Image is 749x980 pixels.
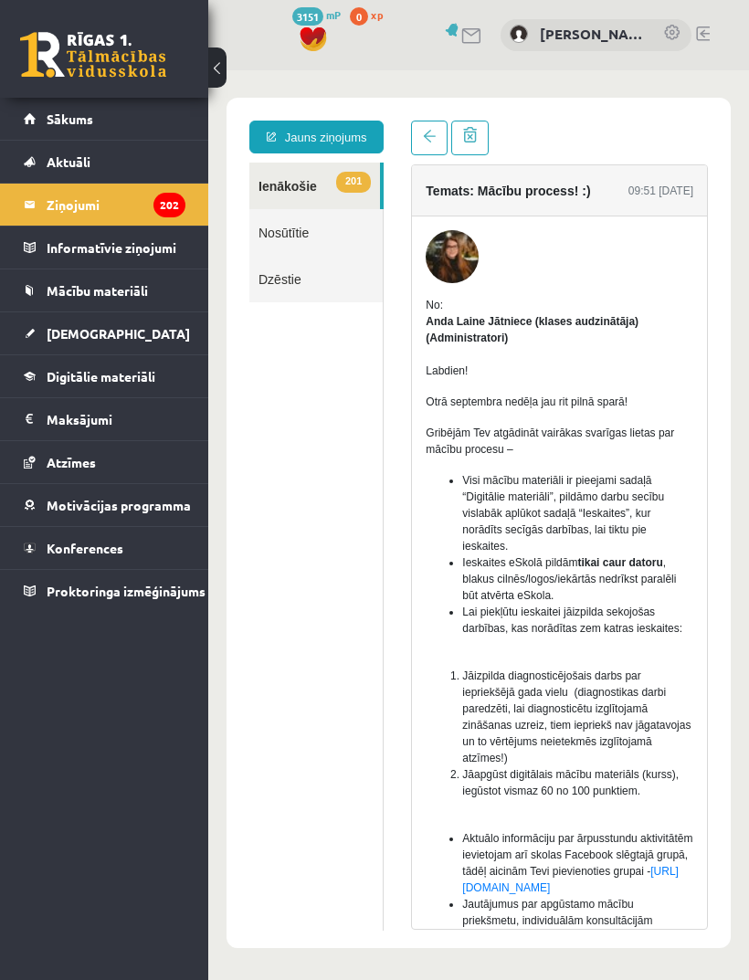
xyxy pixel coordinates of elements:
[217,160,270,213] img: Anda Laine Jātniece (klases audzinātāja)
[47,227,185,269] legend: Informatīvie ziņojumi
[47,497,191,513] span: Motivācijas programma
[153,193,185,217] i: 202
[41,185,174,232] a: Dzēstie
[254,486,468,532] span: Ieskaites eSkolā pildām , blakus cilnēs/logos/iekārtās nedrīkst paralēli būt atvērta eSkola.
[24,227,185,269] a: Informatīvie ziņojumi
[47,282,148,299] span: Mācību materiāli
[24,570,185,612] a: Proktoringa izmēģinājums
[24,355,185,397] a: Digitālie materiāli
[217,113,382,128] h4: Temats: Mācību process! :)
[47,583,206,599] span: Proktoringa izmēģinājums
[24,312,185,354] a: [DEMOGRAPHIC_DATA]
[24,527,185,569] a: Konferences
[217,227,485,243] div: No:
[371,7,383,22] span: xp
[217,245,430,274] strong: Anda Laine Jātniece (klases audzinātāja) (Administratori)
[540,24,645,45] a: [PERSON_NAME]
[41,50,175,83] a: Jauns ziņojums
[128,101,163,122] span: 201
[24,98,185,140] a: Sākums
[350,7,368,26] span: 0
[369,486,454,499] b: tikai caur datoru
[24,484,185,526] a: Motivācijas programma
[254,535,474,564] span: Lai piekļūtu ieskaitei jāizpilda sekojošas darbības, kas norādītas zem katras ieskaites:
[47,325,190,342] span: [DEMOGRAPHIC_DATA]
[254,599,482,694] span: Jāizpilda diagnosticējošais darbs par iepriekšējā gada vielu (diagnostikas darbi paredzēti, lai d...
[217,294,259,307] span: Labdien!
[292,7,341,22] a: 3151 mP
[254,762,484,824] span: Aktuālo informāciju par ārpusstundu aktivitātēm ievietojam arī skolas Facebook slēgtajā grupā, tā...
[254,404,456,482] span: Visi mācību materiāli ir pieejami sadaļā “Digitālie materiāli”, pildāmo darbu secību vislabāk apl...
[47,540,123,556] span: Konferences
[47,111,93,127] span: Sākums
[24,398,185,440] a: Maksājumi
[326,7,341,22] span: mP
[47,153,90,170] span: Aktuāli
[47,454,96,470] span: Atzīmes
[41,139,174,185] a: Nosūtītie
[217,325,419,338] span: Otrā septembra nedēļa jau rit pilnā sparā!
[47,368,155,385] span: Digitālie materiāli
[254,827,480,922] span: Jautājumus par apgūstamo mācību priekšmetu, individuālām konsultācijām uzdodam mācību priekšmetu ...
[254,698,470,727] span: Jāapgūst digitālais mācību materiāls (kurss), iegūstot vismaz 60 no 100 punktiem.
[41,92,172,139] a: 201Ienākošie
[420,112,485,129] div: 09:51 [DATE]
[24,141,185,183] a: Aktuāli
[292,7,323,26] span: 3151
[350,7,392,22] a: 0 xp
[20,32,166,78] a: Rīgas 1. Tālmācības vidusskola
[24,269,185,311] a: Mācību materiāli
[24,441,185,483] a: Atzīmes
[47,184,185,226] legend: Ziņojumi
[24,184,185,226] a: Ziņojumi202
[510,25,528,43] img: Marta Marija Raksa
[217,356,466,385] span: Gribējām Tev atgādināt vairākas svarīgas lietas par mācību procesu –
[47,398,185,440] legend: Maksājumi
